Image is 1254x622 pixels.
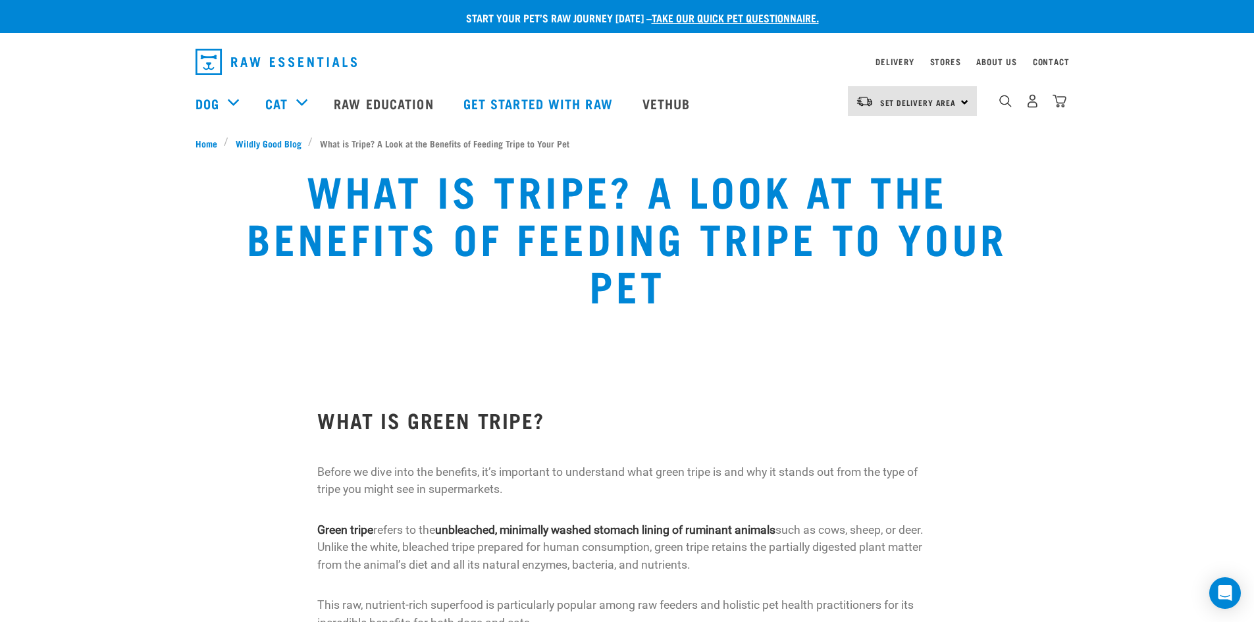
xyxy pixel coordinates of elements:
a: Dog [196,93,219,113]
a: Wildly Good Blog [228,136,308,150]
strong: What is Green Tripe? [317,414,544,425]
a: Raw Education [321,77,450,130]
nav: dropdown navigation [185,43,1070,80]
img: home-icon-1@2x.png [999,95,1012,107]
a: About Us [976,59,1016,64]
span: Home [196,136,217,150]
img: Raw Essentials Logo [196,49,357,75]
a: Stores [930,59,961,64]
a: Home [196,136,224,150]
a: take our quick pet questionnaire. [652,14,819,20]
a: Contact [1033,59,1070,64]
img: home-icon@2x.png [1053,94,1066,108]
a: Delivery [875,59,914,64]
a: Cat [265,93,288,113]
span: Wildly Good Blog [236,136,301,150]
a: Vethub [629,77,707,130]
h1: What is Tripe? A Look at the Benefits of Feeding Tripe to Your Pet [232,166,1021,308]
a: Get started with Raw [450,77,629,130]
p: refers to the such as cows, sheep, or deer. Unlike the white, bleached tripe prepared for human c... [317,521,937,573]
p: Before we dive into the benefits, it’s important to understand what green tripe is and why it sta... [317,463,937,498]
div: Open Intercom Messenger [1209,577,1241,609]
nav: breadcrumbs [196,136,1059,150]
strong: Green tripe [317,523,373,536]
img: user.png [1026,94,1039,108]
strong: unbleached, minimally washed stomach lining of ruminant animals [435,523,775,536]
img: van-moving.png [856,95,874,107]
span: Set Delivery Area [880,100,956,105]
